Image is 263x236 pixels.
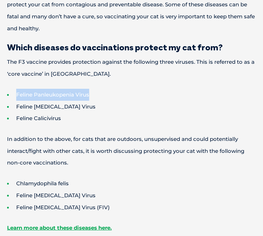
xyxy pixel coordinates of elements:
[7,56,256,80] p: The F3 vaccine provides protection against the following three viruses. This is referred to as a ...
[7,201,256,213] li: Feline [MEDICAL_DATA] Virus (FIV)
[7,190,256,201] li: Feline [MEDICAL_DATA] Virus
[7,89,256,101] li: Feline Panleukopenia Virus
[7,224,112,231] a: Learn more about these diseases here.
[7,178,256,190] li: Chlamydophila felis
[7,101,256,113] li: Feline [MEDICAL_DATA] Virus
[7,133,256,169] p: In addition to the above, for cats that are outdoors, unsupervised and could potentially interact...
[7,43,256,51] h2: Which diseases do vaccinations protect my cat from?
[7,112,256,124] li: Feline Calicivirus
